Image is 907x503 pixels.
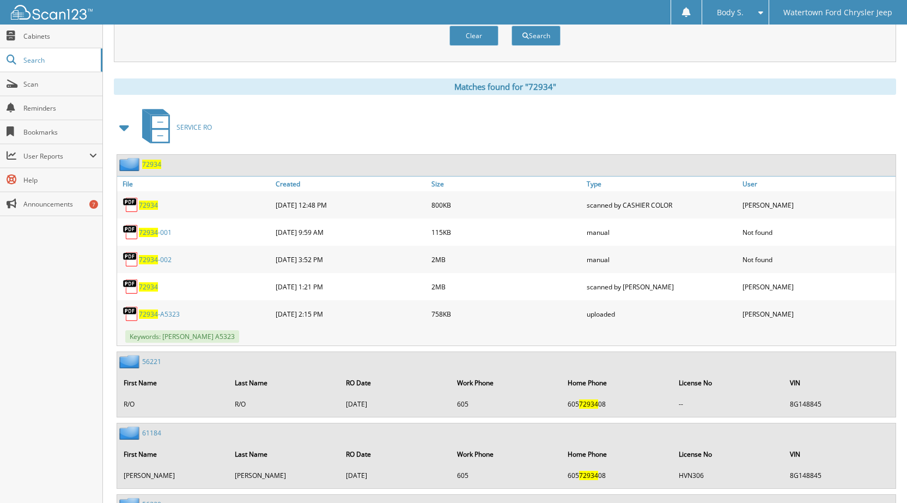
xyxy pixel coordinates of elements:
[579,471,598,480] span: 72934
[562,443,672,465] th: Home Phone
[340,372,451,394] th: RO Date
[139,310,180,319] a: 72934-A5323
[139,255,158,264] span: 72934
[273,249,429,270] div: [DATE] 3:52 PM
[11,5,93,20] img: scan123-logo-white.svg
[740,276,896,298] div: [PERSON_NAME]
[673,466,783,484] td: HVN306
[562,466,672,484] td: 605 08
[123,251,139,268] img: PDF.png
[452,395,562,413] td: 605
[273,177,429,191] a: Created
[717,9,744,16] span: Body S.
[273,303,429,325] div: [DATE] 2:15 PM
[429,303,585,325] div: 758KB
[584,276,740,298] div: scanned by [PERSON_NAME]
[118,395,228,413] td: R/O
[118,443,228,465] th: First Name
[139,201,158,210] a: 72934
[584,177,740,191] a: Type
[340,395,451,413] td: [DATE]
[89,200,98,209] div: 7
[118,466,228,484] td: [PERSON_NAME]
[119,157,142,171] img: folder2.png
[118,372,228,394] th: First Name
[584,221,740,243] div: manual
[429,221,585,243] div: 115KB
[784,395,894,413] td: 8G148845
[229,395,339,413] td: R/O
[23,151,89,161] span: User Reports
[123,224,139,240] img: PDF.png
[273,221,429,243] div: [DATE] 9:59 AM
[584,194,740,216] div: scanned by CASHIER COLOR
[512,26,561,46] button: Search
[429,194,585,216] div: 800KB
[562,372,672,394] th: Home Phone
[139,228,158,237] span: 72934
[784,372,894,394] th: VIN
[429,276,585,298] div: 2MB
[123,306,139,322] img: PDF.png
[123,197,139,213] img: PDF.png
[123,278,139,295] img: PDF.png
[136,106,212,149] a: SERVICE RO
[673,395,783,413] td: --
[142,160,161,169] a: 72934
[23,175,97,185] span: Help
[273,194,429,216] div: [DATE] 12:48 PM
[23,56,95,65] span: Search
[23,199,97,209] span: Announcements
[119,426,142,440] img: folder2.png
[429,177,585,191] a: Size
[23,32,97,41] span: Cabinets
[139,228,172,237] a: 72934-001
[23,80,97,89] span: Scan
[673,443,783,465] th: License No
[229,443,339,465] th: Last Name
[740,194,896,216] div: [PERSON_NAME]
[579,399,598,409] span: 72934
[673,372,783,394] th: License No
[176,123,212,132] span: SERVICE RO
[452,372,562,394] th: Work Phone
[114,78,896,95] div: Matches found for "72934"
[429,249,585,270] div: 2MB
[340,466,451,484] td: [DATE]
[142,428,161,438] a: 61184
[740,221,896,243] div: Not found
[125,330,239,343] span: Keywords: [PERSON_NAME] A5323
[449,26,498,46] button: Clear
[229,372,339,394] th: Last Name
[23,104,97,113] span: Reminders
[740,177,896,191] a: User
[784,466,894,484] td: 8G148845
[562,395,672,413] td: 605 08
[340,443,451,465] th: RO Date
[142,357,161,366] a: 56221
[139,310,158,319] span: 72934
[23,128,97,137] span: Bookmarks
[784,443,894,465] th: VIN
[139,255,172,264] a: 72934-002
[783,9,892,16] span: Watertown Ford Chrysler Jeep
[229,466,339,484] td: [PERSON_NAME]
[452,466,562,484] td: 605
[584,303,740,325] div: uploaded
[139,282,158,292] a: 72934
[740,249,896,270] div: Not found
[273,276,429,298] div: [DATE] 1:21 PM
[584,249,740,270] div: manual
[452,443,562,465] th: Work Phone
[119,355,142,368] img: folder2.png
[740,303,896,325] div: [PERSON_NAME]
[117,177,273,191] a: File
